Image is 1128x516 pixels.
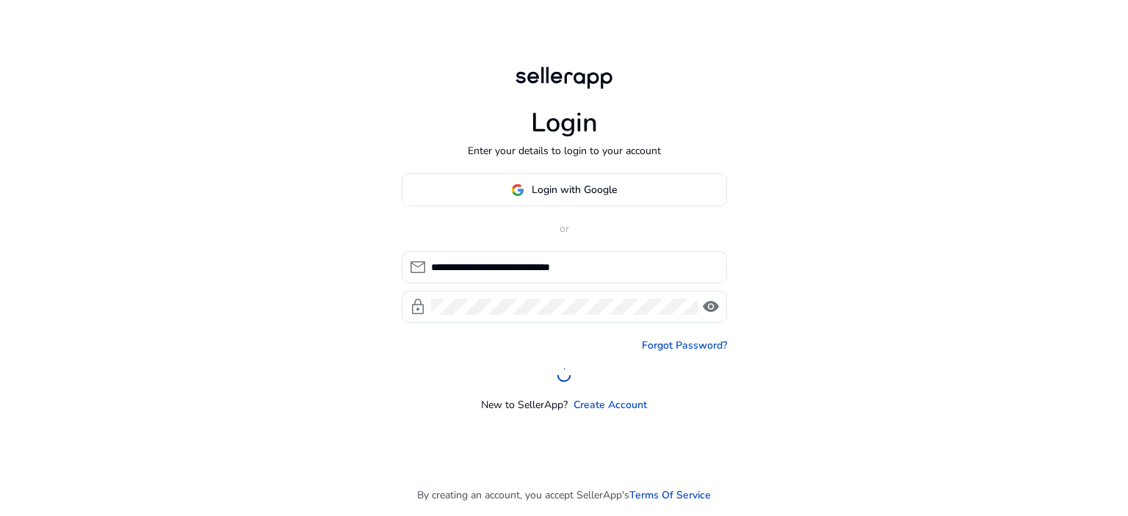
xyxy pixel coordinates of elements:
[409,298,427,316] span: lock
[629,487,711,503] a: Terms Of Service
[481,397,568,413] p: New to SellerApp?
[468,143,661,159] p: Enter your details to login to your account
[402,221,727,236] p: or
[409,258,427,276] span: mail
[574,397,647,413] a: Create Account
[702,298,720,316] span: visibility
[511,183,524,197] img: google-logo.svg
[402,173,727,206] button: Login with Google
[531,107,598,139] h1: Login
[532,182,617,197] span: Login with Google
[642,338,727,353] a: Forgot Password?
